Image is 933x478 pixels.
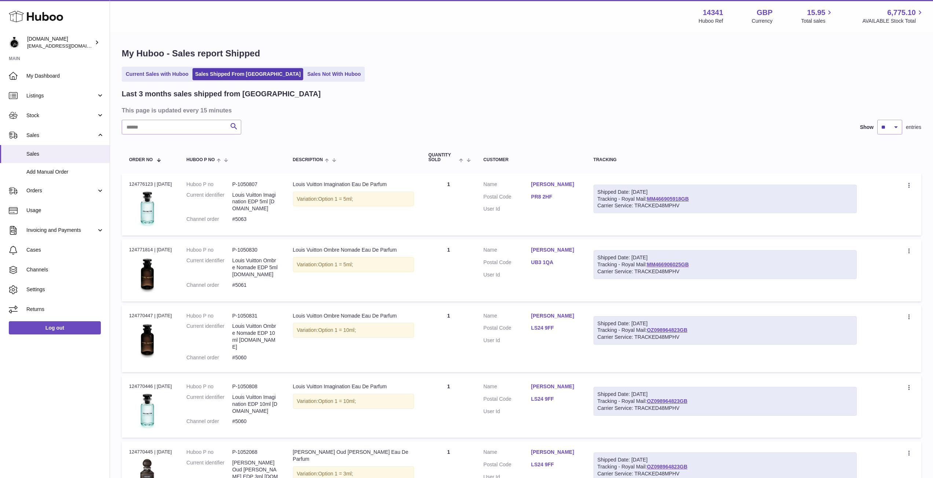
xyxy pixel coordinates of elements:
span: Settings [26,286,104,293]
dd: #5063 [232,216,278,223]
span: Option 1 = 10ml; [318,398,356,404]
dt: Current identifier [187,323,232,351]
div: Shipped Date: [DATE] [598,254,853,261]
dd: Louis Vuitton Ombre Nomade EDP 10ml [DOMAIN_NAME] [232,323,278,351]
dt: Name [484,247,531,255]
span: Invoicing and Payments [26,227,96,234]
dd: P-1050831 [232,312,278,319]
span: Returns [26,306,104,313]
td: 1 [421,239,476,301]
a: Sales Not With Huboo [305,68,363,80]
div: 124770445 | [DATE] [129,449,172,455]
div: Shipped Date: [DATE] [598,320,853,327]
div: 124770446 | [DATE] [129,383,172,390]
div: Customer [484,158,579,162]
span: [EMAIL_ADDRESS][DOMAIN_NAME] [27,43,108,49]
div: 124770447 | [DATE] [129,312,172,319]
a: [PERSON_NAME] [531,449,579,456]
a: OZ098964823GB [647,464,687,470]
dt: Channel order [187,216,232,223]
span: Option 1 = 5ml; [318,262,353,267]
dd: Louis Vuitton Imagination EDP 10ml [DOMAIN_NAME] [232,394,278,415]
div: Louis Vuitton Ombre Nomade Eau De Parfum [293,312,414,319]
dd: P-1050807 [232,181,278,188]
h3: This page is updated every 15 minutes [122,106,919,114]
a: LS24 9FF [531,461,579,468]
dt: Postal Code [484,325,531,333]
dt: Huboo P no [187,181,232,188]
span: Huboo P no [187,158,215,162]
span: Total sales [801,18,834,25]
a: MM466905918GB [647,196,688,202]
div: [DOMAIN_NAME] [27,36,93,49]
span: Sales [26,132,96,139]
dt: Name [484,181,531,190]
a: Sales Shipped From [GEOGRAPHIC_DATA] [192,68,303,80]
span: 15.95 [807,8,825,18]
span: Usage [26,207,104,214]
div: Carrier Service: TRACKED48MPHV [598,405,853,412]
div: Currency [752,18,773,25]
a: [PERSON_NAME] [531,312,579,319]
dd: Louis Vuitton Ombre Nomade EDP 5ml [DOMAIN_NAME] [232,257,278,278]
a: [PERSON_NAME] [531,383,579,390]
a: LS24 9FF [531,325,579,331]
dt: Name [484,383,531,392]
a: OZ098964823GB [647,327,687,333]
span: Option 1 = 3ml; [318,471,353,477]
a: MM466906025GB [647,262,688,267]
div: 124776123 | [DATE] [129,181,172,188]
td: 1 [421,305,476,372]
a: PR8 2HF [531,193,579,200]
a: 6,775.10 AVAILABLE Stock Total [862,8,924,25]
dd: #5060 [232,418,278,425]
dt: User Id [484,205,531,212]
span: My Dashboard [26,73,104,79]
div: Variation: [293,323,414,338]
span: Cases [26,247,104,253]
dt: Channel order [187,282,232,289]
span: AVAILABLE Stock Total [862,18,924,25]
div: Carrier Service: TRACKED48MPHV [598,334,853,341]
div: Tracking - Royal Mail: [594,250,857,279]
dt: Postal Code [484,396,531,404]
td: 1 [421,376,476,438]
a: 15.95 Total sales [801,8,834,25]
strong: GBP [757,8,772,18]
dt: Name [484,449,531,457]
dt: Current identifier [187,257,232,278]
div: Tracking [594,158,857,162]
a: Log out [9,321,101,334]
strong: 14341 [703,8,723,18]
div: Shipped Date: [DATE] [598,391,853,398]
div: 124771814 | [DATE] [129,247,172,253]
div: Carrier Service: TRACKED48MPHV [598,202,853,209]
img: LV-imagination-1.jpg [129,392,166,429]
div: [PERSON_NAME] Oud [PERSON_NAME] Eau De Parfum [293,449,414,463]
h2: Last 3 months sales shipped from [GEOGRAPHIC_DATA] [122,89,321,99]
span: Listings [26,92,96,99]
span: Stock [26,112,96,119]
dt: Huboo P no [187,383,232,390]
span: Quantity Sold [429,153,458,162]
a: LS24 9FF [531,396,579,403]
div: Tracking - Royal Mail: [594,387,857,416]
div: Tracking - Royal Mail: [594,316,857,345]
dt: Huboo P no [187,449,232,456]
img: lv-ombre-nomade-1.jpg [129,321,166,358]
div: Variation: [293,394,414,409]
dd: P-1050808 [232,383,278,390]
span: Option 1 = 10ml; [318,327,356,333]
span: Order No [129,158,153,162]
span: Option 1 = 5ml; [318,196,353,202]
dt: Huboo P no [187,247,232,253]
label: Show [860,124,874,131]
span: Channels [26,266,104,273]
div: Variation: [293,257,414,272]
a: [PERSON_NAME] [531,247,579,253]
span: 6,775.10 [887,8,916,18]
dt: Current identifier [187,192,232,212]
dt: Postal Code [484,193,531,202]
dt: Name [484,312,531,321]
a: [PERSON_NAME] [531,181,579,188]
